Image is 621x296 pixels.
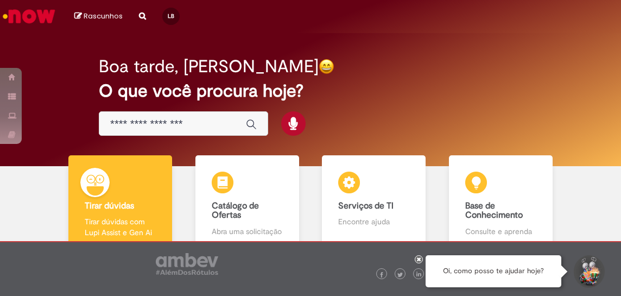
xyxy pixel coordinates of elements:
[57,155,184,249] a: Tirar dúvidas Tirar dúvidas com Lupi Assist e Gen Ai
[184,155,311,249] a: Catálogo de Ofertas Abra uma solicitação
[338,216,409,227] p: Encontre ajuda
[212,200,259,221] b: Catálogo de Ofertas
[465,226,536,237] p: Consulte e aprenda
[572,255,605,288] button: Iniciar Conversa de Suporte
[426,255,561,287] div: Oi, como posso te ajudar hoje?
[212,226,283,237] p: Abra uma solicitação
[319,59,334,74] img: happy-face.png
[99,81,522,100] h2: O que você procura hoje?
[1,5,57,27] img: ServiceNow
[74,11,123,21] a: No momento, sua lista de rascunhos tem 0 Itens
[438,155,565,249] a: Base de Conhecimento Consulte e aprenda
[156,253,218,275] img: logo_footer_ambev_rotulo_gray.png
[84,11,123,21] span: Rascunhos
[85,200,134,211] b: Tirar dúvidas
[99,57,319,76] h2: Boa tarde, [PERSON_NAME]
[465,200,523,221] b: Base de Conhecimento
[168,12,174,20] span: LB
[310,155,438,249] a: Serviços de TI Encontre ajuda
[397,272,403,278] img: logo_footer_twitter.png
[338,200,394,211] b: Serviços de TI
[379,272,384,278] img: logo_footer_facebook.png
[85,216,156,238] p: Tirar dúvidas com Lupi Assist e Gen Ai
[416,272,422,278] img: logo_footer_linkedin.png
